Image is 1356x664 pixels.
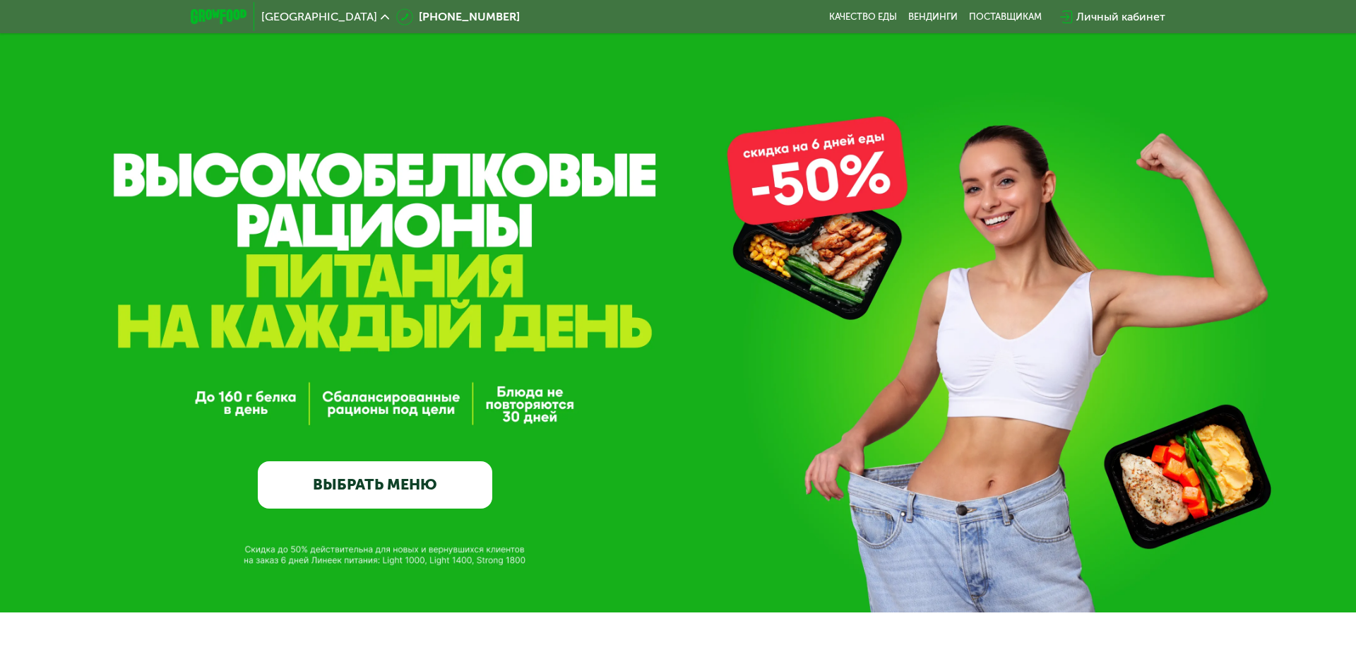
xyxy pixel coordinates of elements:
a: Вендинги [908,11,958,23]
a: [PHONE_NUMBER] [396,8,520,25]
div: поставщикам [969,11,1042,23]
a: Качество еды [829,11,897,23]
span: [GEOGRAPHIC_DATA] [261,11,377,23]
div: Личный кабинет [1076,8,1165,25]
a: ВЫБРАТЬ МЕНЮ [258,461,492,509]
